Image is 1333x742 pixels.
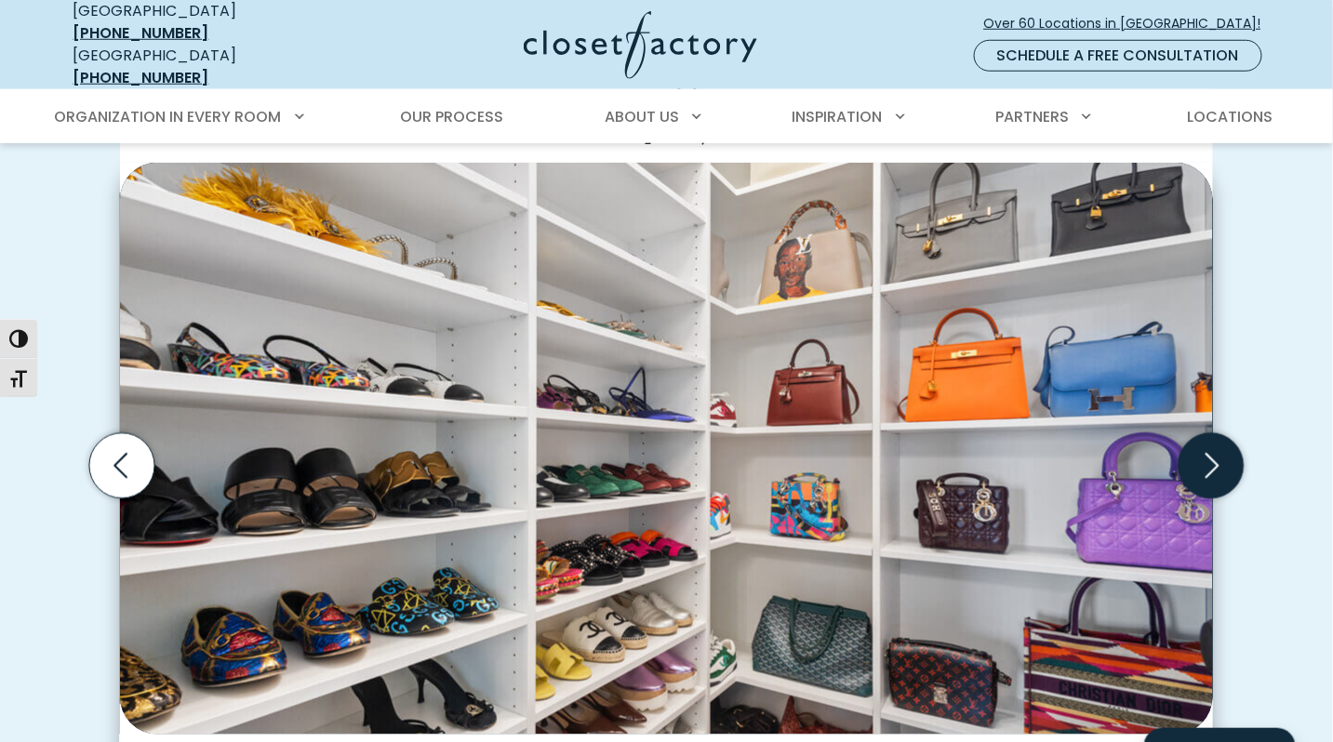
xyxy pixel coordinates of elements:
div: [GEOGRAPHIC_DATA] [73,45,343,89]
span: About Us [605,106,679,127]
span: Over 60 Locations in [GEOGRAPHIC_DATA]! [984,14,1276,33]
img: Closet Factory Logo [524,11,757,79]
button: Next slide [1171,426,1251,506]
a: Over 60 Locations in [GEOGRAPHIC_DATA]! [983,7,1277,40]
span: Our Process [400,106,503,127]
span: Partners [995,106,1069,127]
button: Previous slide [82,426,162,506]
span: Inspiration [793,106,883,127]
span: Organization in Every Room [55,106,282,127]
img: Accessory organization in closet with white gloss shelving for shoes and purses [120,163,1213,735]
nav: Primary Menu [42,91,1292,143]
a: Schedule a Free Consultation [974,40,1262,72]
span: for Any [529,95,664,147]
span: Locations [1187,106,1273,127]
a: [PHONE_NUMBER] [73,22,209,44]
a: [PHONE_NUMBER] [73,67,209,88]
